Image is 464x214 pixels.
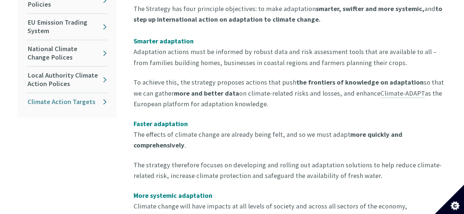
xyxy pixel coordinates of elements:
[134,37,194,45] span: Smarter adaptation
[316,4,424,13] b: smarter, swifter and more systemic,
[134,3,447,68] p: The Strategy has four principle objectives: to make adaptation and Adaptation actions must be inf...
[26,93,108,110] a: Climate Action Targets
[435,185,464,214] button: Set cookie preferences
[26,14,108,40] a: EU Emission Trading System
[174,89,239,97] b: more and better data
[380,89,425,98] a: Climate-ADAPT
[26,40,108,66] a: National Climate Change Polices
[296,78,424,86] b: the frontiers of knowledge on adaptation
[134,191,212,200] strong: More systemic adaptation
[134,120,188,128] strong: Faster adaptation
[134,118,447,151] p: The effects of climate change are already being felt, and so we must adapt .
[134,160,447,181] p: The strategy therefore focuses on developing and rolling out adaptation solutions to help reduce ...
[134,77,447,109] p: To achieve this, the strategy proposes actions that push so that we can gather on climate-related...
[26,67,108,93] a: Local Authority Climate Action Polices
